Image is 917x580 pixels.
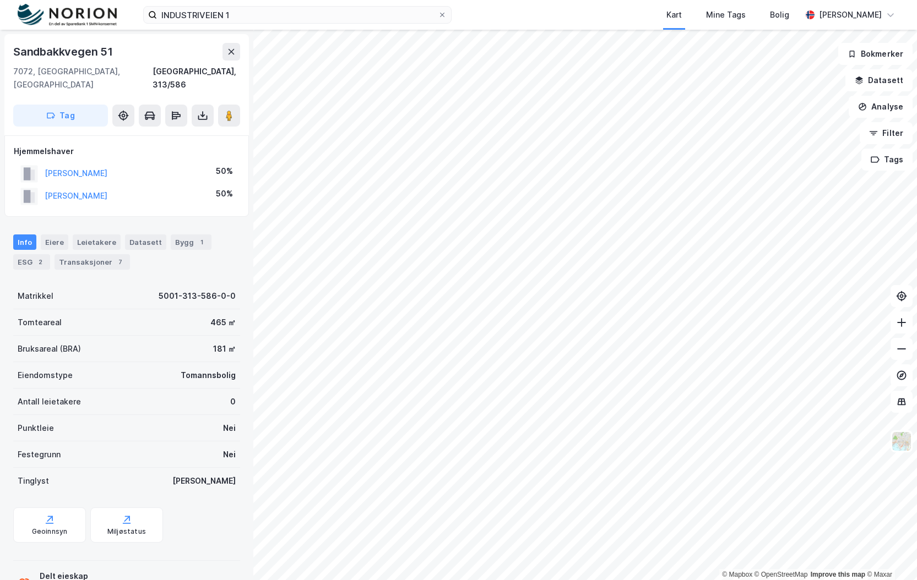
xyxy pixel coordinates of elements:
div: Nei [223,422,236,435]
div: 2 [35,256,46,267]
div: 465 ㎡ [210,316,236,329]
div: Geoinnsyn [32,527,68,536]
div: Transaksjoner [55,254,130,270]
input: Søk på adresse, matrikkel, gårdeiere, leietakere eller personer [157,7,438,23]
div: Datasett [125,234,166,250]
a: OpenStreetMap [755,571,808,578]
div: Antall leietakere [18,395,81,408]
div: Mine Tags [706,8,746,21]
iframe: Chat Widget [862,527,917,580]
div: [PERSON_NAME] [819,8,882,21]
div: 0 [230,395,236,408]
div: 181 ㎡ [213,342,236,355]
div: Tomteareal [18,316,62,329]
div: Festegrunn [18,448,61,461]
div: 50% [216,187,233,200]
div: Leietakere [73,234,121,250]
div: Nei [223,448,236,461]
div: Bruksareal (BRA) [18,342,81,355]
div: Miljøstatus [107,527,146,536]
button: Bokmerker [838,43,913,65]
div: Bolig [770,8,789,21]
div: Eiere [41,234,68,250]
a: Improve this map [811,571,865,578]
img: Z [891,431,912,452]
div: Kontrollprogram for chat [862,527,917,580]
div: Hjemmelshaver [14,145,240,158]
button: Analyse [849,96,913,118]
div: Kart [666,8,682,21]
div: Eiendomstype [18,369,73,382]
button: Filter [860,122,913,144]
div: 50% [216,165,233,178]
button: Tag [13,105,108,127]
div: Punktleie [18,422,54,435]
div: 7072, [GEOGRAPHIC_DATA], [GEOGRAPHIC_DATA] [13,65,153,91]
div: 1 [196,237,207,248]
div: Bygg [171,234,211,250]
img: norion-logo.80e7a08dc31c2e691866.png [18,4,117,26]
a: Mapbox [722,571,752,578]
div: Info [13,234,36,250]
div: Sandbakkvegen 51 [13,43,115,61]
div: 5001-313-586-0-0 [159,289,236,303]
div: 7 [115,256,126,267]
div: Matrikkel [18,289,53,303]
div: [PERSON_NAME] [172,474,236,488]
button: Datasett [845,69,913,91]
div: ESG [13,254,50,270]
div: Tomannsbolig [181,369,236,382]
div: [GEOGRAPHIC_DATA], 313/586 [153,65,240,91]
div: Tinglyst [18,474,49,488]
button: Tags [861,149,913,171]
